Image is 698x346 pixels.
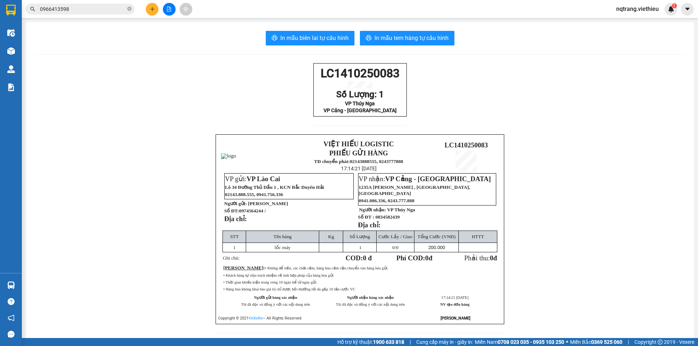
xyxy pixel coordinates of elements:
span: 0 [490,254,493,262]
span: Cước Lấy / Giao [378,234,412,239]
span: VP Lào Cai [246,175,280,183]
img: icon-new-feature [668,6,674,12]
span: 17:14:21 [DATE] [441,296,469,300]
span: Tổng Cước (VNĐ) [417,234,456,239]
span: 1 [233,245,236,250]
span: • Không để tiền, các chất cấm, hàng hóa cấm vận chuyển vào hàng hóa gửi. [265,266,388,270]
span: close-circle [127,6,132,13]
span: 0834582439 [376,214,400,220]
span: plus [150,7,155,12]
button: printerIn mẫu tem hàng tự cấu hình [360,31,454,45]
strong: PHIẾU GỬI HÀNG [329,149,388,157]
strong: Người gửi hàng xác nhận [254,296,297,300]
span: 17:14:21 [DATE] [341,166,377,171]
img: warehouse-icon [7,47,15,55]
span: • Thời gian khiếu kiện trong vòng 10 ngày kể từ ngày gửi. [223,280,317,284]
strong: VIỆT HIẾU LOGISTIC [324,140,394,148]
span: VP Cảng - [GEOGRAPHIC_DATA] [385,175,491,183]
span: caret-down [684,6,691,12]
strong: TĐ chuyển phát: [314,159,350,164]
span: : [223,265,265,270]
span: Hỗ trợ kỹ thuật: [337,338,404,346]
span: Số Lượng [349,234,370,239]
span: close-circle [127,7,132,11]
strong: Địa chỉ: [224,215,247,223]
span: đ [493,254,497,262]
span: STT [230,234,239,239]
span: Miền Bắc [570,338,622,346]
button: plus [146,3,159,16]
span: Ghi chú: [223,255,240,261]
img: logo-vxr [6,5,16,16]
span: In mẫu tem hàng tự cấu hình [374,33,449,42]
a: VeXeRe [249,316,263,321]
span: In mẫu biên lai tự cấu hình [280,33,349,42]
span: 0 [425,254,429,262]
span: nqtrang.viethieu [610,4,665,13]
span: Tôi đã đọc và đồng ý với các nội dung trên [336,302,405,306]
span: printer [272,35,277,42]
span: notification [8,314,15,321]
span: VP Thúy Nga [387,207,415,212]
span: 0 đ [363,254,372,262]
button: printerIn mẫu biên lai tự cấu hình [266,31,354,45]
img: warehouse-icon [7,29,15,37]
strong: 1900 633 818 [373,339,404,345]
span: /0 [392,245,398,250]
span: message [8,331,15,338]
img: logo [221,153,236,159]
span: 02143.888.555, 0941.756.336 [225,192,283,197]
span: 1 [359,245,362,250]
span: copyright [658,339,663,345]
span: Copyright © 2021 – All Rights Reserved [218,316,301,321]
strong: Người gửi: [224,201,247,206]
img: solution-icon [7,84,15,91]
button: aim [180,3,192,16]
strong: Số ĐT : [358,214,374,220]
span: aim [183,7,188,12]
span: | [410,338,411,346]
span: • Khách hàng tự chịu trách nhiệm về tính hợp pháp của hàng hóa gửi [223,273,333,277]
span: VP nhận: [359,175,491,183]
span: 0 [392,245,395,250]
span: question-circle [8,298,15,305]
span: • Hàng hóa không khai báo giá trị chỉ được bồi thường tối đa gấp 10 lần cước VC [223,287,355,291]
span: | [628,338,629,346]
span: LC1410250083 [321,66,400,80]
strong: COD: [346,254,372,262]
strong: Địa chỉ: [358,221,381,229]
span: [PERSON_NAME] [223,265,263,270]
span: Số Lượng: 1 [336,89,384,99]
span: file-add [167,7,172,12]
span: HTTT [472,234,484,239]
span: Cung cấp máy in - giấy in: [416,338,473,346]
button: file-add [163,3,176,16]
img: warehouse-icon [7,65,15,73]
span: 1 [673,3,675,8]
span: Phải thu: [464,254,497,262]
span: search [30,7,35,12]
strong: 0369 525 060 [591,339,622,345]
sup: 1 [672,3,677,8]
strong: Số ĐT: [224,208,266,213]
strong: Người nhận hàng xác nhận [347,296,394,300]
span: VP Thúy Nga [345,101,375,106]
span: ⚪️ [566,341,568,343]
span: 0941.086.336, 0243.777.888 [359,198,414,203]
span: 200.000 [428,245,445,250]
strong: 02143888555, 0243777888 [350,159,403,164]
span: printer [366,35,372,42]
span: [PERSON_NAME] [248,201,288,206]
span: Kg [328,234,334,239]
span: VP Cảng - [GEOGRAPHIC_DATA] [324,107,397,113]
strong: Người nhận: [359,207,386,212]
strong: [PERSON_NAME] [441,316,470,321]
span: LC1410250083 [445,141,488,149]
span: 0974564244 / [239,208,266,213]
span: 1235A [PERSON_NAME] , [GEOGRAPHIC_DATA], [GEOGRAPHIC_DATA] [359,184,470,196]
span: Lô 34 Đường Thủ Dầu 1 , KCN Bắc Duyên Hải [225,184,324,190]
strong: Phí COD: đ [396,254,432,262]
img: warehouse-icon [7,281,15,289]
span: Miền Nam [475,338,564,346]
button: caret-down [681,3,694,16]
